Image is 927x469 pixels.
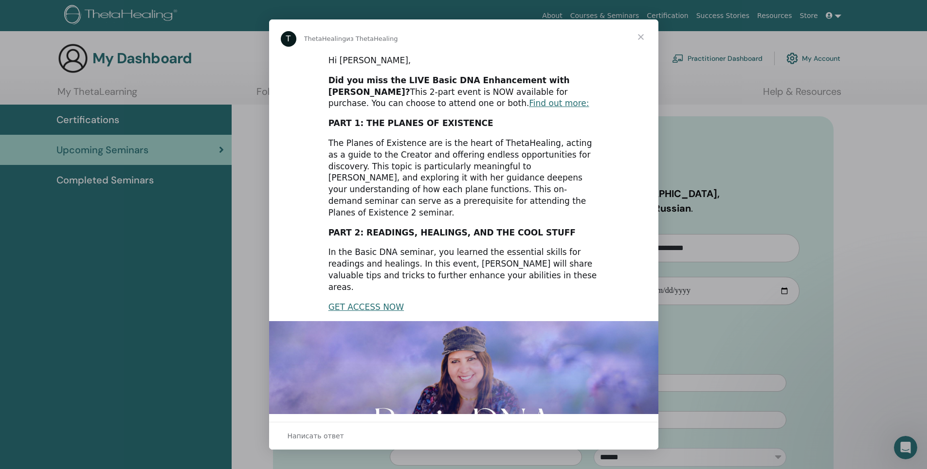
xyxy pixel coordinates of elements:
[623,19,658,54] span: Закрыть
[328,247,599,293] div: In the Basic DNA seminar, you learned the essential skills for readings and healings. In this eve...
[328,55,599,67] div: Hi [PERSON_NAME],
[269,422,658,450] div: Открыть разговор и ответить
[288,430,344,442] span: Написать ответ
[328,75,599,109] div: This 2-part event is NOW available for purchase. You can choose to attend one or both.
[328,118,493,128] b: PART 1: THE PLANES OF EXISTENCE
[328,228,576,237] b: PART 2: READINGS, HEALINGS, AND THE COOL STUFF
[281,31,296,47] div: Profile image for ThetaHealing
[328,75,570,97] b: Did you miss the LIVE Basic DNA Enhancement with [PERSON_NAME]?
[304,35,346,42] span: ThetaHealing
[328,138,599,219] div: The Planes of Existence are is the heart of ThetaHealing, acting as a guide to the Creator and of...
[529,98,589,108] a: Find out more:
[328,302,404,312] a: GET ACCESS NOW
[346,35,398,42] span: из ThetaHealing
